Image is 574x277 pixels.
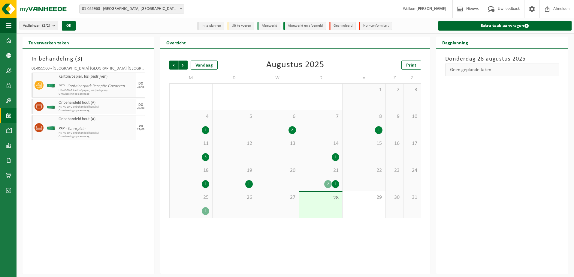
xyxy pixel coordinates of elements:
span: 14 [302,140,339,147]
span: 31 [406,194,418,201]
span: Omwisseling op aanvraag [59,109,135,112]
h3: Donderdag 28 augustus 2025 [445,55,559,64]
span: 4 [173,113,209,120]
span: 5 [216,113,252,120]
div: 28/08 [137,107,144,110]
span: 18 [173,167,209,174]
li: Uit te voeren [227,22,254,30]
span: Onbehandeld hout (A) [59,117,135,122]
span: 01-055960 - ROCKWOOL BELGIUM NV - WIJNEGEM [79,4,184,13]
span: 28 [302,195,339,201]
span: HK-XC-20-G onbehandeld hout (A) [59,105,135,109]
span: 13 [259,140,296,147]
span: HK-XC-30-G karton/papier, los (bedrijven) [59,89,135,92]
div: 1 [375,126,382,134]
td: D [299,73,343,83]
span: 27 [259,194,296,201]
li: Afgewerkt [257,22,280,30]
img: HK-XC-30-GN-00 [47,83,56,88]
span: Vestigingen [23,21,50,30]
img: HK-XC-20-GN-00 [47,104,56,109]
span: 19 [216,167,252,174]
span: Omwisseling op aanvraag [59,135,135,138]
span: 22 [346,167,382,174]
span: 6 [259,113,296,120]
div: 01-055960 - [GEOGRAPHIC_DATA] [GEOGRAPHIC_DATA] [GEOGRAPHIC_DATA] - [GEOGRAPHIC_DATA] [32,67,145,73]
span: 15 [346,140,382,147]
div: 1 [202,126,209,134]
div: DO [138,103,143,107]
span: 9 [389,113,400,120]
span: 23 [389,167,400,174]
a: Extra taak aanvragen [438,21,572,31]
span: 2 [389,87,400,93]
button: OK [62,21,76,31]
strong: [PERSON_NAME] [416,7,446,11]
span: 16 [389,140,400,147]
li: In te plannen [197,22,224,30]
div: 1 [332,153,339,161]
span: 3 [406,87,418,93]
td: W [256,73,299,83]
div: 28/08 [137,85,144,88]
span: 20 [259,167,296,174]
span: Volgende [179,61,188,70]
h3: In behandeling ( ) [32,55,145,64]
div: 1 [202,180,209,188]
span: 21 [302,167,339,174]
span: 30 [389,194,400,201]
div: VR [139,124,143,128]
li: Non-conformiteit [359,22,392,30]
div: Augustus 2025 [266,61,324,70]
div: 2 [324,180,332,188]
h2: Dagplanning [436,37,474,48]
div: 29/08 [137,128,144,131]
h2: Te verwerken taken [23,37,75,48]
span: 11 [173,140,209,147]
li: Afgewerkt en afgemeld [283,22,326,30]
count: (2/2) [42,24,50,28]
div: Geen geplande taken [445,64,559,76]
i: RFP - Tahrirplein [59,127,86,131]
img: HK-XC-30-GN-00 [47,126,56,130]
div: Vandaag [191,61,218,70]
span: Onbehandeld hout (A) [59,100,135,105]
span: 12 [216,140,252,147]
div: 5 [202,153,209,161]
span: Omwisseling op aanvraag [59,92,135,96]
td: Z [403,73,421,83]
div: 1 [202,207,209,215]
span: Print [406,63,416,68]
span: 10 [406,113,418,120]
a: Print [401,61,421,70]
div: DO [138,82,143,85]
span: 3 [77,56,80,62]
span: 25 [173,194,209,201]
span: 17 [406,140,418,147]
td: D [213,73,256,83]
span: 7 [302,113,339,120]
div: 1 [332,180,339,188]
span: HK-XC-30-G onbehandeld hout (A) [59,131,135,135]
span: 8 [346,113,382,120]
button: Vestigingen(2/2) [20,21,58,30]
span: Karton/papier, los (bedrijven) [59,74,135,79]
span: 24 [406,167,418,174]
li: Geannuleerd [329,22,356,30]
h2: Overzicht [160,37,192,48]
span: 26 [216,194,252,201]
div: 1 [245,180,253,188]
i: RFP - Containerpark Receptie Goederen [59,84,125,88]
td: M [169,73,213,83]
td: Z [386,73,403,83]
span: 29 [346,194,382,201]
span: Vorige [169,61,178,70]
span: 01-055960 - ROCKWOOL BELGIUM NV - WIJNEGEM [80,5,184,13]
span: 1 [346,87,382,93]
div: 2 [289,126,296,134]
td: V [343,73,386,83]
